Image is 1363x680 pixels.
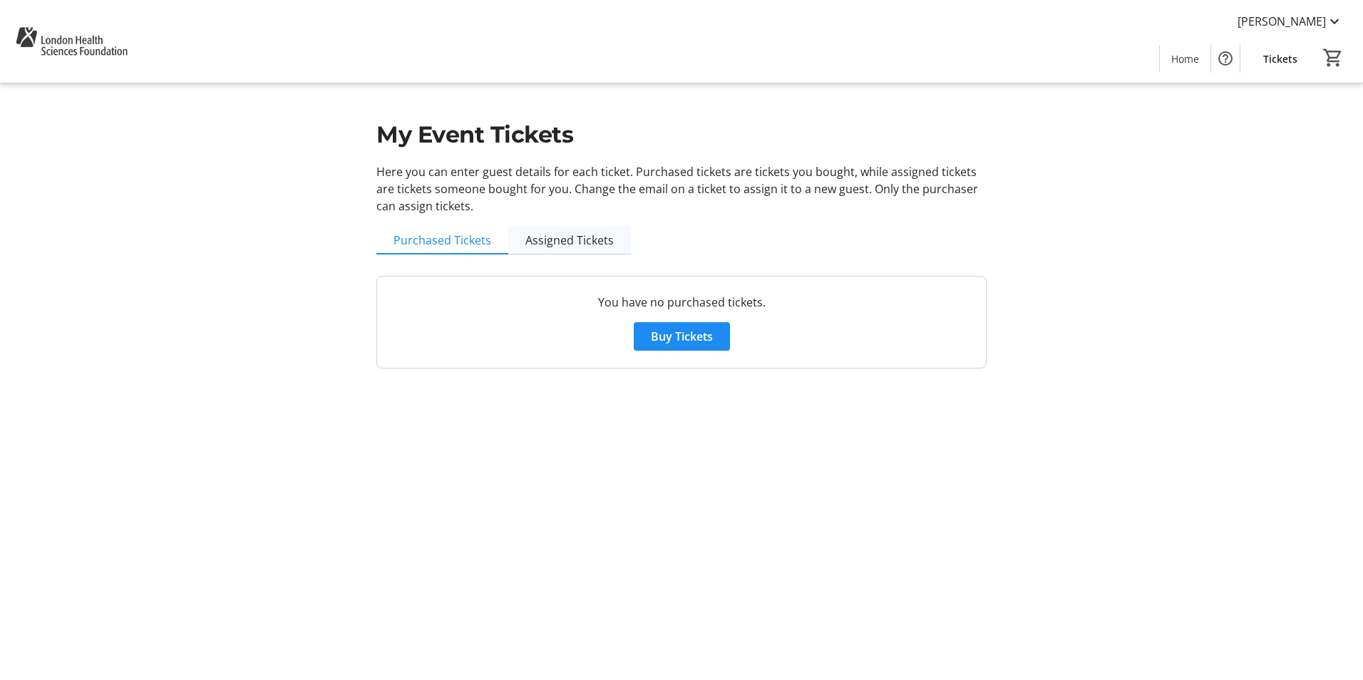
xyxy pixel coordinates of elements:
p: Here you can enter guest details for each ticket. Purchased tickets are tickets you bought, while... [376,163,987,215]
span: Buy Tickets [651,328,713,345]
p: You have no purchased tickets. [394,294,969,311]
h1: My Event Tickets [376,118,987,152]
button: Help [1211,44,1240,73]
a: Home [1160,46,1210,72]
span: Home [1171,51,1199,66]
button: Buy Tickets [634,322,730,351]
span: Purchased Tickets [394,235,491,246]
a: Tickets [1252,46,1309,72]
span: Assigned Tickets [525,235,614,246]
span: [PERSON_NAME] [1238,13,1326,30]
button: Cart [1320,45,1346,71]
img: London Health Sciences Foundation's Logo [9,6,135,77]
span: Tickets [1263,51,1297,66]
button: [PERSON_NAME] [1226,10,1354,33]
